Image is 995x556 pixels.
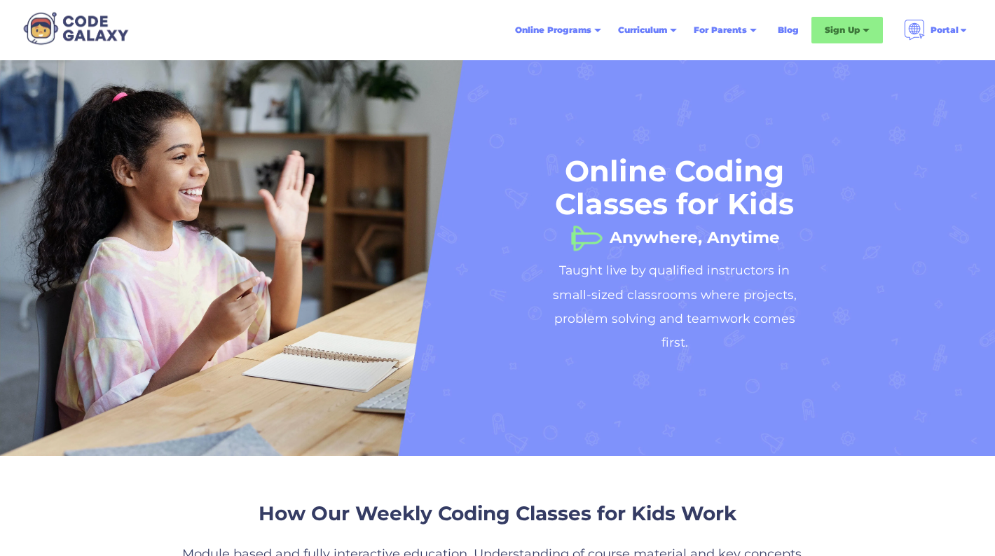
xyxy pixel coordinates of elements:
h1: Online Coding Classes for Kids [542,155,808,221]
div: Curriculum [618,23,667,37]
div: Portal [931,23,959,37]
div: Online Programs [515,23,591,37]
div: Sign Up [825,23,860,37]
a: Blog [769,18,807,43]
h1: Anywhere, Anytime [610,223,780,237]
div: For Parents [694,23,747,37]
h2: Taught live by qualified instructors in small-sized classrooms where projects, problem solving an... [542,258,808,355]
span: How Our Weekly Coding Classes for Kids Work [259,501,736,525]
